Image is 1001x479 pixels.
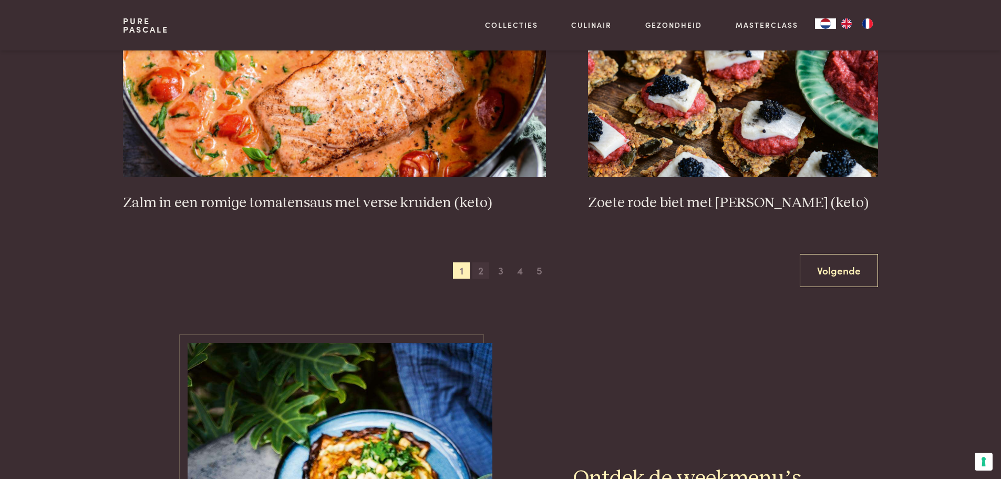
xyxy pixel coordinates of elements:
ul: Language list [836,18,878,29]
button: Uw voorkeuren voor toestemming voor trackingtechnologieën [975,453,993,471]
a: NL [815,18,836,29]
span: 1 [453,262,470,279]
a: PurePascale [123,17,169,34]
a: Gezondheid [645,19,702,30]
a: Masterclass [736,19,798,30]
span: 5 [531,262,548,279]
h3: Zoete rode biet met [PERSON_NAME] (keto) [588,194,878,212]
a: EN [836,18,857,29]
a: Collecties [485,19,538,30]
aside: Language selected: Nederlands [815,18,878,29]
div: Language [815,18,836,29]
a: Volgende [800,254,878,287]
span: 2 [472,262,489,279]
h3: Zalm in een romige tomatensaus met verse kruiden (keto) [123,194,546,212]
span: 4 [512,262,529,279]
a: Culinair [571,19,612,30]
a: FR [857,18,878,29]
span: 3 [492,262,509,279]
